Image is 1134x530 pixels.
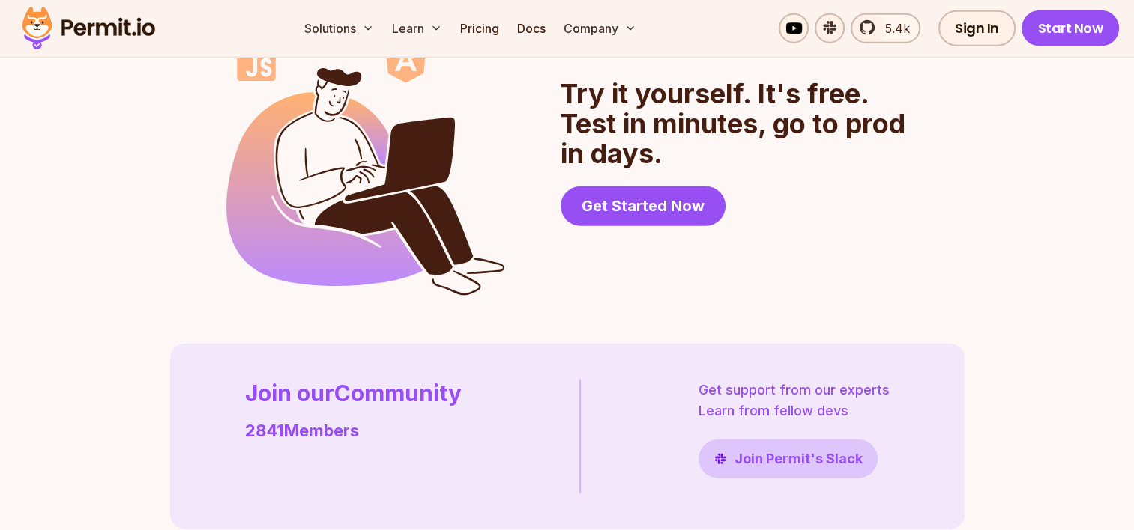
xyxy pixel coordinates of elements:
[582,195,705,216] span: Get Started Now
[15,3,162,54] img: Permit logo
[851,13,920,43] a: 5.4k
[245,380,462,406] h2: Join our Community
[386,13,448,43] button: Learn
[876,19,910,37] span: 5.4k
[699,380,890,421] p: Get support from our experts Learn from fellow devs
[699,439,878,478] a: Join Permit's Slack
[298,13,380,43] button: Solutions
[938,10,1016,46] a: Sign In
[561,186,726,226] a: Get Started Now
[511,13,552,43] a: Docs
[245,418,462,443] p: 2841 Members
[558,13,642,43] button: Company
[454,13,505,43] a: Pricing
[561,79,908,168] h2: Try it yourself. It's free. Test in minutes, go to prod in days.
[1022,10,1120,46] a: Start Now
